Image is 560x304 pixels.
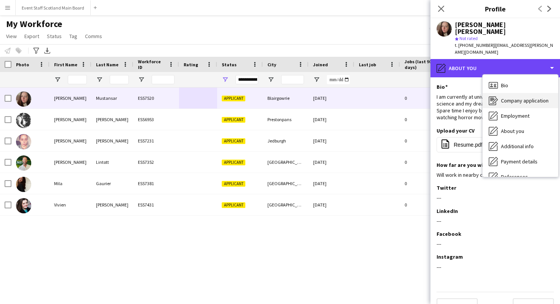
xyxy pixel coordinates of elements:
img: Jamie Blair [16,113,31,128]
span: Additional info [501,143,534,150]
button: Event Staff Scotland Main Board [16,0,91,15]
div: [PERSON_NAME] [91,109,133,130]
div: About you [430,59,560,77]
a: Status [44,31,65,41]
span: Jobs (last 90 days) [405,59,436,70]
div: 0 [400,152,450,173]
div: 0 [400,88,450,109]
span: Applicant [222,138,245,144]
button: Open Filter Menu [267,76,274,83]
span: Employment [501,112,530,119]
div: [PERSON_NAME] [50,130,91,151]
a: Tag [66,31,80,41]
img: Mila Gaurier [16,177,31,192]
img: Kerry Stewart [16,134,31,149]
span: About you [501,128,524,134]
img: Jacqueline Mustansar [16,91,31,107]
div: [DATE] [309,152,354,173]
h3: LinkedIn [437,208,458,214]
img: Matthew Lintott [16,155,31,171]
div: Prestonpans [263,109,309,130]
div: [GEOGRAPHIC_DATA] [263,152,309,173]
span: Status [222,62,237,67]
span: Comms [85,33,102,40]
div: Mustansar [91,88,133,109]
div: [DATE] [309,130,354,151]
div: Payment details [483,154,558,169]
button: Open Filter Menu [54,76,61,83]
span: Company application [501,97,549,104]
h3: Upload your CV [437,127,475,134]
div: ESS7381 [133,173,179,194]
span: First Name [54,62,77,67]
h3: Instagram [437,253,463,260]
span: Applicant [222,96,245,101]
span: Tag [69,33,77,40]
span: Applicant [222,160,245,165]
div: ESS7431 [133,194,179,215]
div: --- [437,194,554,201]
button: Open Filter Menu [138,76,145,83]
a: Export [21,31,42,41]
div: [PERSON_NAME] [PERSON_NAME] [455,21,554,35]
span: Payment details [501,158,538,165]
app-action-btn: Advanced filters [32,46,41,55]
div: Mila [50,173,91,194]
span: View [6,33,17,40]
div: Lintott [91,152,133,173]
button: Open Filter Menu [222,76,229,83]
div: [DATE] [309,109,354,130]
div: Employment [483,108,558,123]
div: [GEOGRAPHIC_DATA] [263,194,309,215]
div: ESS7520 [133,88,179,109]
span: Last Name [96,62,118,67]
div: [DATE] [309,173,354,194]
div: [DATE] [309,88,354,109]
h3: Twitter [437,184,456,191]
span: Joined [313,62,328,67]
div: [DATE] [309,194,354,215]
div: I am currently at university doing paramedic science and my dream is to be a paramedic in my Spar... [437,93,554,121]
span: Workforce ID [138,59,165,70]
div: 0 [400,109,450,130]
div: [PERSON_NAME] [50,88,91,109]
div: Additional info [483,139,558,154]
div: Vivien [50,194,91,215]
span: Rating [184,62,198,67]
div: Gaurier [91,173,133,194]
input: First Name Filter Input [68,75,87,84]
h3: How far are you willing to travel for work? [437,162,546,168]
div: [PERSON_NAME] [50,109,91,130]
div: ESS7231 [133,130,179,151]
span: Not rated [459,35,478,41]
span: References [501,173,528,180]
h3: Facebook [437,230,461,237]
span: Resume.pdf [454,142,482,148]
div: Blairgowrie [263,88,309,109]
span: City [267,62,276,67]
button: Open Filter Menu [96,76,103,83]
h3: Profile [430,4,560,14]
div: Will work in nearby cities [437,171,554,178]
span: Applicant [222,181,245,187]
div: [PERSON_NAME] [91,194,133,215]
span: t. [PHONE_NUMBER] [455,42,494,48]
div: ESS7352 [133,152,179,173]
div: References [483,169,558,184]
span: My Workforce [6,18,62,30]
input: Joined Filter Input [327,75,350,84]
div: --- [437,218,554,224]
span: Export [24,33,39,40]
button: Open Filter Menu [313,76,320,83]
button: Resume.pdf [437,137,554,152]
span: Applicant [222,117,245,123]
div: [GEOGRAPHIC_DATA] [263,173,309,194]
span: Last job [359,62,376,67]
input: Workforce ID Filter Input [152,75,174,84]
div: ESS6953 [133,109,179,130]
input: Last Name Filter Input [110,75,129,84]
div: [PERSON_NAME] [50,152,91,173]
span: Photo [16,62,29,67]
span: | [EMAIL_ADDRESS][PERSON_NAME][DOMAIN_NAME] [455,42,553,55]
div: 0 [400,173,450,194]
